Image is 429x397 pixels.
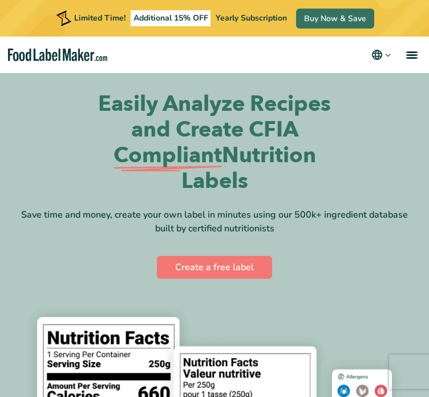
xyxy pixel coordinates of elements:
a: Buy Now & Save [296,9,374,29]
span: Yearly Subscription [216,13,287,23]
a: menu [392,37,429,73]
span: Limited Time! [74,13,126,23]
a: Create a free label [157,256,272,279]
span: Additional 15% OFF [131,10,211,26]
div: Save time and money, create your own label in minutes using our 500k+ ingredient database built b... [18,208,411,235]
h1: Easily Analyze Recipes and Create CFIA Nutrition Labels [78,91,351,194]
span: Compliant [114,143,222,169]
